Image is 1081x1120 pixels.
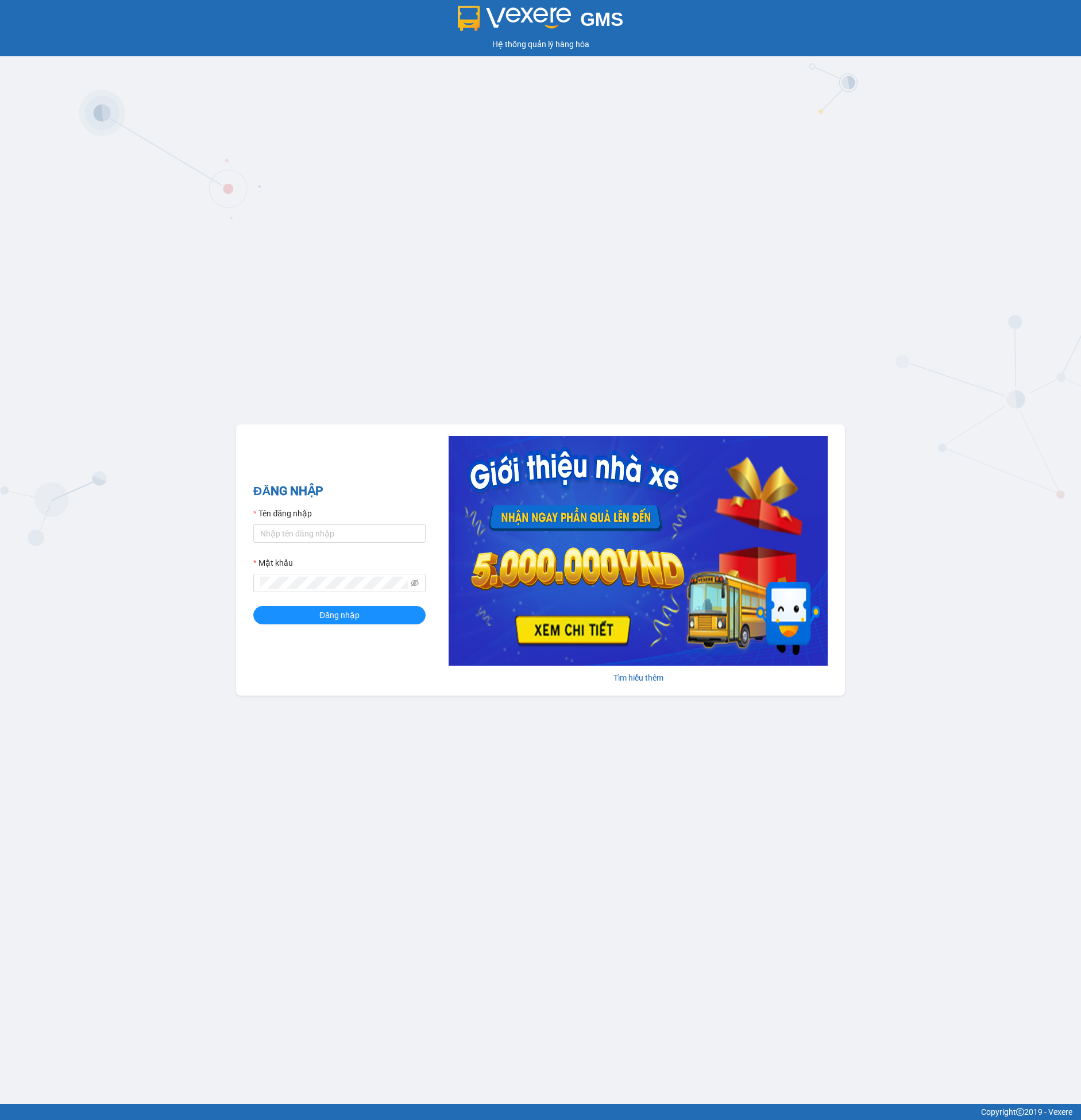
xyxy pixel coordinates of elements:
div: Hệ thống quản lý hàng hóa [3,38,1078,51]
a: GMS [458,17,624,26]
div: Copyright 2019 - Vexere [9,1106,1072,1118]
img: banner-0 [449,436,828,666]
input: Tên đăng nhập [253,524,426,543]
h2: ĐĂNG NHẬP [253,482,426,501]
span: copyright [1016,1108,1024,1116]
div: Tìm hiểu thêm [449,671,828,684]
button: Đăng nhập [253,606,426,624]
span: eye-invisible [411,579,419,587]
span: GMS [580,9,623,30]
label: Mật khẩu [253,557,293,569]
label: Tên đăng nhập [253,507,312,520]
span: Đăng nhập [319,609,360,621]
img: logo 2 [458,6,572,31]
input: Mật khẩu [260,577,408,589]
